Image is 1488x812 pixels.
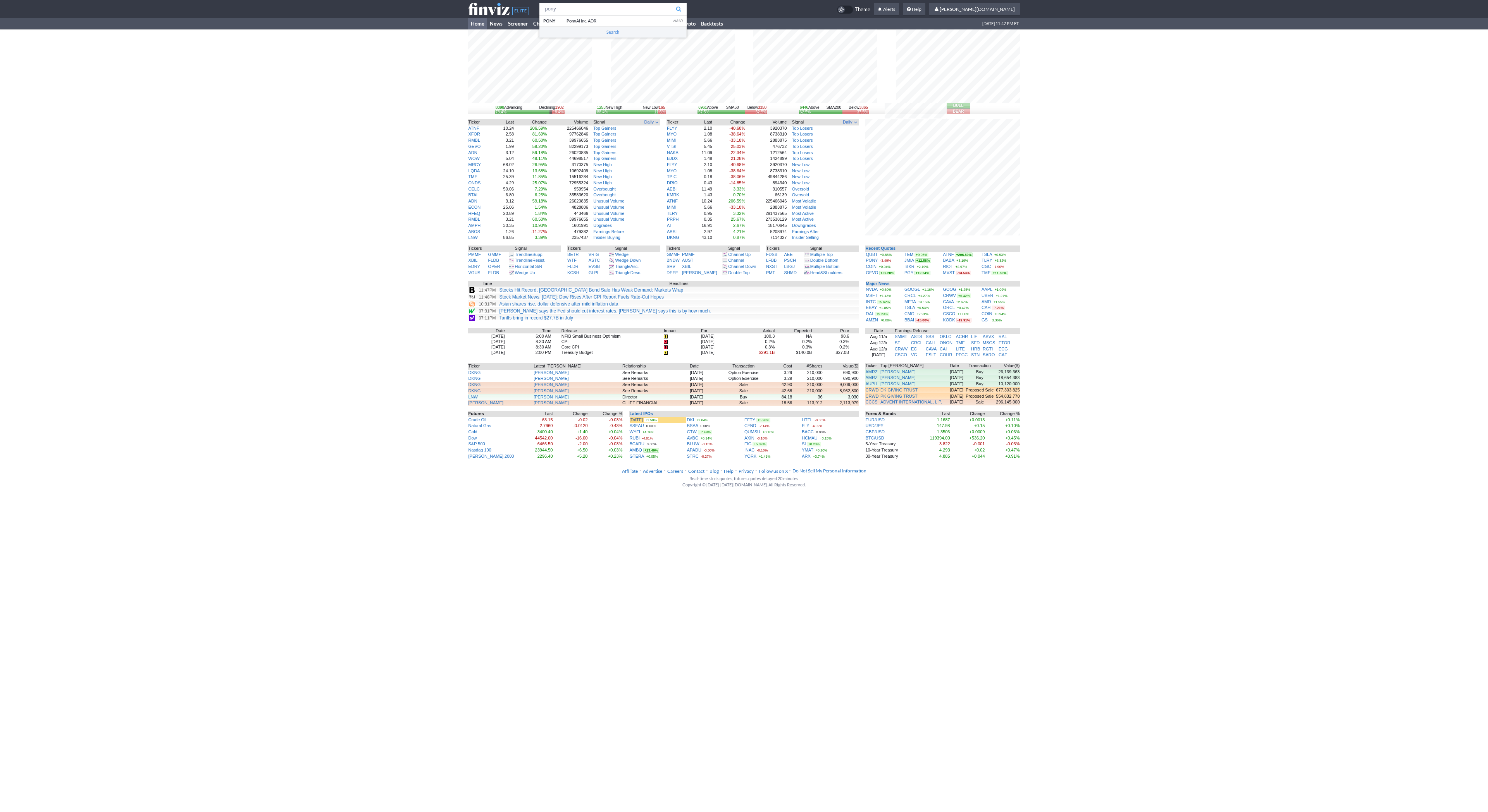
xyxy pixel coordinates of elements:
a: MIMI [667,138,676,142]
a: [PERSON_NAME] [534,376,568,381]
a: AEBI [667,187,677,191]
a: Multiple Top [810,252,833,257]
a: CFND [744,423,756,428]
a: BTAI [468,192,478,197]
span: Desc. [630,270,641,275]
a: TLRY [667,211,678,216]
span: Trendline [515,252,532,257]
a: BSAA [687,423,698,428]
a: LNW [468,395,478,399]
a: [PERSON_NAME] 2000 [468,454,514,458]
a: AI [667,223,671,228]
a: Horizontal S/R [515,264,542,269]
a: ADVENT INTERNATIONAL, L.P. [880,399,942,405]
a: New High [593,162,612,167]
a: STN [971,352,980,357]
a: BLUW [687,441,699,446]
input: Search ticker, company or profile [539,3,687,15]
a: DKNG [667,235,679,240]
a: [PERSON_NAME][DOMAIN_NAME] [929,3,1020,15]
a: BTC/USD [866,436,884,440]
a: Top Losers [792,138,813,142]
a: GLPI [589,270,598,275]
a: AMRZ [866,375,878,380]
a: [PERSON_NAME] [534,382,568,387]
a: RIOT [943,264,953,269]
a: Careers [667,468,683,474]
a: ADN [468,150,477,155]
a: GOOGL [904,287,920,292]
a: Aug 12/b [870,340,887,345]
a: BETR [567,252,579,257]
a: Most Volatile [792,199,816,203]
a: VTSI [667,144,676,149]
a: Top Gainers [593,144,616,149]
a: SE [895,340,901,345]
a: VRIG [589,252,599,257]
a: AXIN [744,436,754,440]
a: Aug 11/a [870,334,887,339]
a: [PERSON_NAME] [682,270,717,275]
a: TME [982,270,990,275]
a: ABOS [468,229,480,234]
a: CSCO [943,311,956,316]
a: SBS [926,334,934,339]
a: Major News [866,281,890,286]
a: KCSH [567,270,579,275]
a: Insider Buying [593,235,620,240]
a: ABSI [667,229,677,234]
a: PSCH [784,258,796,263]
a: SMMT [895,334,907,339]
a: GS [982,318,988,322]
a: QUMSU [744,429,760,434]
a: GBP/USD [866,429,885,434]
a: LBGJ [784,264,795,269]
a: Channel [728,258,744,263]
a: Alerts [874,3,899,15]
a: CRWD [866,394,879,398]
a: New Low [792,168,809,173]
a: SHV [666,264,675,269]
b: Recent Quotes [866,246,896,251]
a: Home [468,18,487,29]
a: ESLT [926,352,936,357]
a: BNDW [666,258,680,263]
a: FLYY [667,126,677,130]
a: AMPH [468,223,481,228]
a: CELC [468,187,480,191]
a: ABVX [983,334,994,339]
a: EVSB [589,264,600,269]
a: HTFL [802,417,812,422]
a: Top Gainers [593,126,616,130]
a: Double Bottom [810,258,839,263]
a: PK GIVING TRUST [880,393,918,400]
a: LFBB [766,258,777,263]
a: Unusual Volume [593,211,624,216]
a: ADN [468,199,477,203]
a: Upgrades [593,223,612,228]
a: RMBL [468,217,480,221]
a: FLDB [488,258,499,263]
a: INAC [744,448,754,452]
a: PRPH [667,217,679,221]
a: Backtests [698,18,726,29]
a: Contact [688,468,704,474]
a: Affiliate [622,468,638,474]
a: RMBL [468,138,480,142]
span: [PERSON_NAME][DOMAIN_NAME] [940,6,1015,12]
a: [PERSON_NAME] [880,369,915,375]
a: TrendlineResist. [515,258,546,263]
a: RUBI [630,436,640,440]
a: CSCO [895,352,907,357]
a: AAPL [982,287,992,292]
a: PONY [866,258,878,263]
a: CRWV [895,347,908,351]
a: Most Active [792,217,814,221]
a: TPIC [667,174,677,179]
a: CAE [999,352,1007,357]
a: WYFI [630,429,641,434]
a: YMAT [802,448,813,452]
a: TSLA [904,305,915,310]
a: Most Volatile [792,205,816,209]
a: ATNF [468,126,479,130]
